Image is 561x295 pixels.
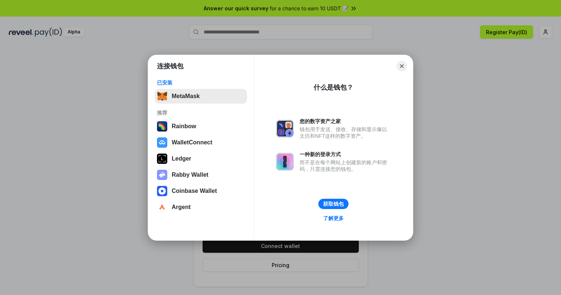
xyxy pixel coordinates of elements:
button: Rabby Wallet [155,168,247,182]
div: WalletConnect [172,139,212,146]
button: Rainbow [155,119,247,134]
button: WalletConnect [155,135,247,150]
div: 您的数字资产之家 [300,118,391,125]
img: svg+xml,%3Csvg%20xmlns%3D%22http%3A%2F%2Fwww.w3.org%2F2000%2Fsvg%22%20fill%3D%22none%22%20viewBox... [276,153,294,170]
div: 而不是在每个网站上创建新的账户和密码，只需连接您的钱包。 [300,159,391,172]
img: svg+xml,%3Csvg%20width%3D%22120%22%20height%3D%22120%22%20viewBox%3D%220%200%20120%20120%22%20fil... [157,121,167,132]
div: Argent [172,204,191,211]
div: 获取钱包 [323,201,344,207]
a: 了解更多 [319,213,348,223]
div: Ledger [172,155,191,162]
button: 获取钱包 [318,199,349,209]
div: 了解更多 [323,215,344,222]
button: Coinbase Wallet [155,184,247,198]
img: svg+xml,%3Csvg%20xmlns%3D%22http%3A%2F%2Fwww.w3.org%2F2000%2Fsvg%22%20width%3D%2228%22%20height%3... [157,154,167,164]
div: Rainbow [172,123,196,130]
div: 一种新的登录方式 [300,151,391,158]
div: 已安装 [157,79,245,86]
img: svg+xml,%3Csvg%20xmlns%3D%22http%3A%2F%2Fwww.w3.org%2F2000%2Fsvg%22%20fill%3D%22none%22%20viewBox... [276,120,294,137]
button: Ledger [155,151,247,166]
h1: 连接钱包 [157,62,183,71]
img: svg+xml,%3Csvg%20width%3D%2228%22%20height%3D%2228%22%20viewBox%3D%220%200%2028%2028%22%20fill%3D... [157,186,167,196]
div: Rabby Wallet [172,172,208,178]
button: Argent [155,200,247,215]
img: svg+xml,%3Csvg%20fill%3D%22none%22%20height%3D%2233%22%20viewBox%3D%220%200%2035%2033%22%20width%... [157,91,167,101]
div: 推荐 [157,109,245,116]
img: svg+xml,%3Csvg%20width%3D%2228%22%20height%3D%2228%22%20viewBox%3D%220%200%2028%2028%22%20fill%3D... [157,137,167,148]
button: MetaMask [155,89,247,104]
div: 什么是钱包？ [314,83,353,92]
img: svg+xml,%3Csvg%20xmlns%3D%22http%3A%2F%2Fwww.w3.org%2F2000%2Fsvg%22%20fill%3D%22none%22%20viewBox... [157,170,167,180]
button: Close [397,61,407,71]
div: 钱包用于发送、接收、存储和显示像以太坊和NFT这样的数字资产。 [300,126,391,139]
div: MetaMask [172,93,200,100]
img: svg+xml,%3Csvg%20width%3D%2228%22%20height%3D%2228%22%20viewBox%3D%220%200%2028%2028%22%20fill%3D... [157,202,167,212]
div: Coinbase Wallet [172,188,217,194]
